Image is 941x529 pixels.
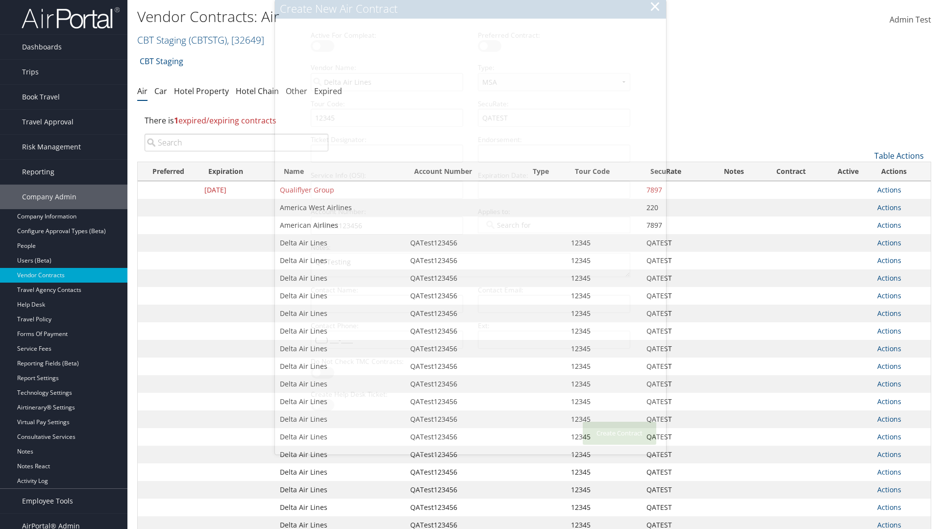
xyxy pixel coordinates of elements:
span: Travel Approval [22,110,74,134]
label: SecuRate: [474,99,634,109]
a: Table Actions [874,150,924,161]
a: CBT Staging [137,33,264,47]
span: Risk Management [22,135,81,159]
div: There is [137,107,931,134]
input: Search [145,134,328,151]
a: Actions [877,185,901,194]
td: QATEST [642,463,710,481]
span: Admin Test [890,14,931,25]
td: QATEST [642,358,710,375]
td: QATEST [642,269,710,287]
span: Company Admin [22,185,76,209]
td: QATEST [642,287,710,305]
th: SecuRate: activate to sort column ascending [642,162,710,181]
label: Contact Phone: [307,321,467,331]
td: QATest123456 [405,481,524,499]
a: Actions [877,450,901,459]
label: Preferred Contract: [474,30,634,40]
td: Delta Air Lines [275,463,405,481]
th: Notes: activate to sort column ascending [710,162,758,181]
td: 12345 [566,481,642,499]
label: Ext: [474,321,634,331]
td: Delta Air Lines [275,499,405,516]
td: [DATE] [199,181,275,199]
span: , [ 32649 ] [227,33,264,47]
h1: Vendor Contracts: Air [137,6,667,27]
td: QATEST [642,410,710,428]
a: Air [137,86,148,96]
a: Actions [877,309,901,318]
td: QATEST [642,234,710,252]
a: Actions [877,256,901,265]
td: QATEST [642,481,710,499]
a: Actions [877,220,901,230]
td: QATEST [642,322,710,340]
button: Create Contract [583,422,656,445]
strong: 1 [174,115,178,126]
label: Create Help Desk Ticket: [307,389,467,399]
td: QATEST [642,252,710,269]
a: Actions [877,379,901,388]
a: Actions [877,485,901,494]
td: QATEST [642,340,710,358]
label: Contact Email: [474,285,634,295]
td: Delta Air Lines [275,481,405,499]
td: QATEST [642,499,710,516]
a: Actions [877,291,901,300]
a: Actions [877,203,901,212]
input: Search for Airline [484,220,539,230]
label: Expiration Date: [474,170,634,180]
th: Active: activate to sort column ascending [824,162,872,181]
td: QATEST [642,375,710,393]
a: Actions [877,397,901,406]
span: Employee Tools [22,489,73,513]
a: Actions [877,361,901,371]
label: Type: [474,63,634,72]
th: Preferred: activate to sort column ascending [138,162,199,181]
td: 220 [642,199,710,216]
label: Endorsement: [474,135,634,144]
td: QATest123456 [405,499,524,516]
label: Active For Compleat: [307,30,467,40]
label: Service Info (OSI): [307,170,467,180]
td: QATEST [642,428,710,446]
input: (___) ___-____ [311,331,463,349]
a: CBT Staging [140,51,183,71]
a: Admin Test [890,5,931,35]
td: Delta Air Lines [275,446,405,463]
td: 7897 [642,181,710,199]
a: Car [154,86,167,96]
a: Actions [877,238,901,247]
a: Actions [877,344,901,353]
a: Hotel Property [174,86,229,96]
label: Ticket Designator: [307,135,467,144]
a: Hotel Chain [236,86,279,96]
label: Applies to: [474,207,634,216]
td: 12345 [566,463,642,481]
a: Actions [877,273,901,283]
td: 7897 [642,216,710,234]
a: Actions [877,414,901,424]
th: Actions [872,162,931,181]
label: Vendor Name: [307,63,467,72]
td: QATest123456 [405,463,524,481]
a: Actions [877,467,901,477]
img: airportal-logo.png [22,6,120,29]
label: Tour Code: [307,99,467,109]
a: Actions [877,432,901,441]
span: Book Travel [22,85,60,109]
label: Notes: [307,242,634,252]
span: Trips [22,60,39,84]
label: Account Number: [307,207,467,216]
td: QATEST [642,446,710,463]
label: Contact Name: [307,285,467,295]
a: Actions [877,326,901,336]
td: QATEST [642,393,710,410]
span: expired/expiring contracts [174,115,276,126]
span: Dashboards [22,35,62,59]
td: 12345 [566,499,642,516]
th: Expiration: activate to sort column descending [199,162,275,181]
span: ( CBTSTG ) [189,33,227,47]
a: Actions [877,503,901,512]
td: QATEST [642,305,710,322]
